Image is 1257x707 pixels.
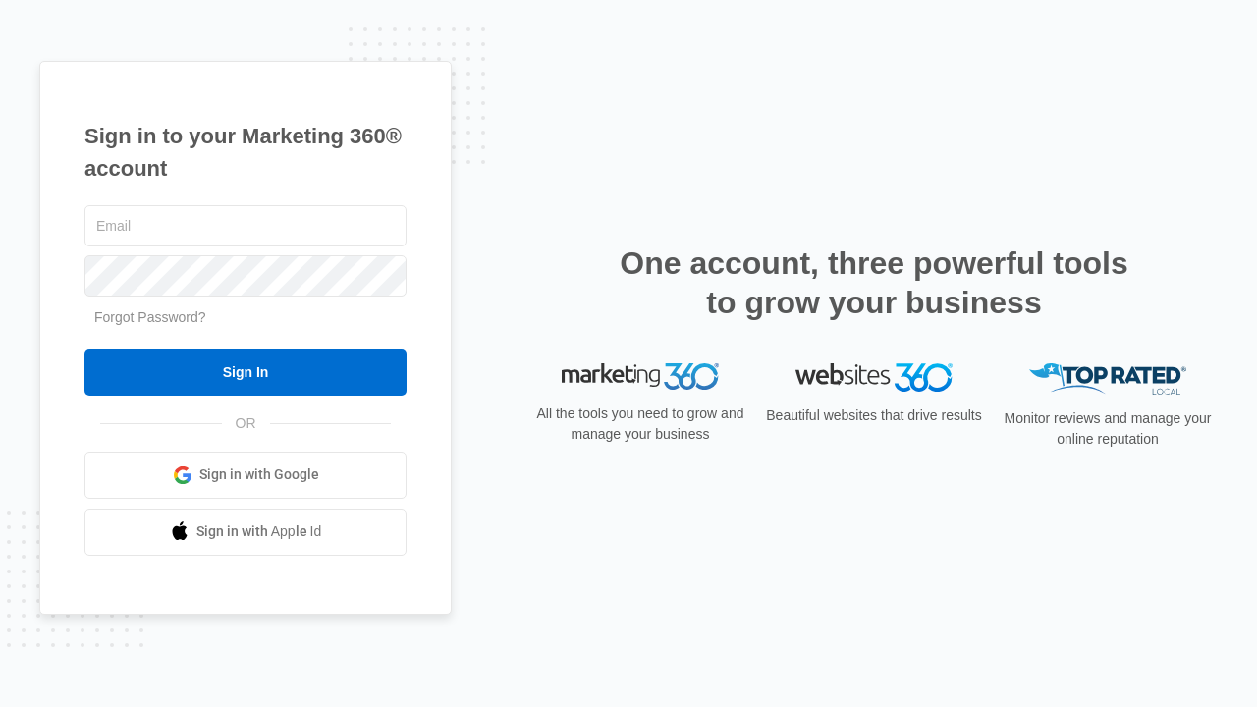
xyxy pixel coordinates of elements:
[998,408,1218,450] p: Monitor reviews and manage your online reputation
[84,509,407,556] a: Sign in with Apple Id
[614,244,1134,322] h2: One account, three powerful tools to grow your business
[94,309,206,325] a: Forgot Password?
[1029,363,1186,396] img: Top Rated Local
[196,521,322,542] span: Sign in with Apple Id
[795,363,953,392] img: Websites 360
[222,413,270,434] span: OR
[530,404,750,445] p: All the tools you need to grow and manage your business
[562,363,719,391] img: Marketing 360
[84,120,407,185] h1: Sign in to your Marketing 360® account
[199,464,319,485] span: Sign in with Google
[764,406,984,426] p: Beautiful websites that drive results
[84,205,407,246] input: Email
[84,452,407,499] a: Sign in with Google
[84,349,407,396] input: Sign In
